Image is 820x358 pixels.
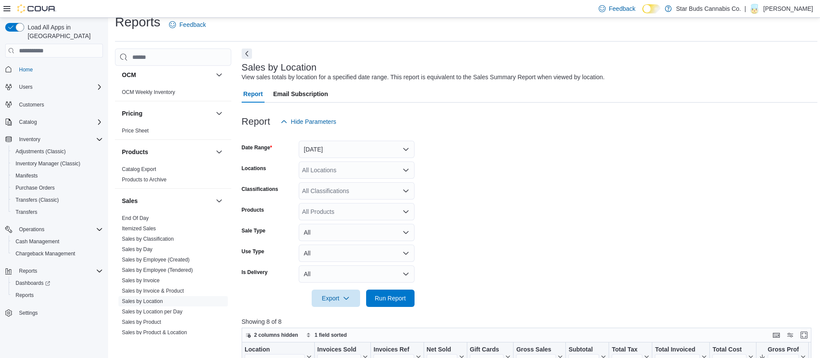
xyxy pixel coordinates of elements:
[16,99,103,110] span: Customers
[122,148,212,156] button: Products
[9,206,106,218] button: Transfers
[122,257,190,263] a: Sales by Employee (Created)
[16,224,103,235] span: Operations
[12,195,103,205] span: Transfers (Classic)
[315,332,347,339] span: 1 field sorted
[242,206,264,213] label: Products
[242,248,264,255] label: Use Type
[122,128,149,134] a: Price Sheet
[242,73,605,82] div: View sales totals by location for a specified date range. This report is equivalent to the Sales ...
[5,59,103,342] nav: Complex example
[299,224,415,241] button: All
[19,66,33,73] span: Home
[12,278,54,288] a: Dashboards
[16,209,37,216] span: Transfers
[19,136,40,143] span: Inventory
[243,85,263,103] span: Report
[375,294,406,303] span: Run Report
[402,208,409,215] button: Open list of options
[122,177,166,183] a: Products to Archive
[12,195,62,205] a: Transfers (Classic)
[12,183,103,193] span: Purchase Orders
[16,148,66,155] span: Adjustments (Classic)
[750,3,760,14] div: Daniel Swadron
[402,167,409,174] button: Open list of options
[122,246,153,253] span: Sales by Day
[568,346,599,354] div: Subtotal
[12,236,63,247] a: Cash Management
[122,215,149,222] span: End Of Day
[799,330,809,340] button: Enter fullscreen
[122,235,174,242] span: Sales by Classification
[122,127,149,134] span: Price Sheet
[2,98,106,111] button: Customers
[122,176,166,183] span: Products to Archive
[122,309,182,315] a: Sales by Location per Day
[9,248,106,260] button: Chargeback Management
[16,65,36,75] a: Home
[16,82,36,92] button: Users
[122,329,187,335] a: Sales by Product & Location
[242,186,278,193] label: Classifications
[771,330,782,340] button: Keyboard shortcuts
[19,226,45,233] span: Operations
[317,290,355,307] span: Export
[122,288,184,294] a: Sales by Invoice & Product
[122,89,175,96] span: OCM Weekly Inventory
[122,277,160,284] a: Sales by Invoice
[2,223,106,235] button: Operations
[122,308,182,315] span: Sales by Location per Day
[16,117,103,127] span: Catalog
[366,290,415,307] button: Run Report
[16,184,55,191] span: Purchase Orders
[12,158,84,169] a: Inventory Manager (Classic)
[254,332,298,339] span: 2 columns hidden
[122,166,156,173] span: Catalog Export
[242,165,266,172] label: Locations
[785,330,795,340] button: Display options
[9,194,106,206] button: Transfers (Classic)
[712,346,746,354] div: Total Cost
[16,224,48,235] button: Operations
[122,329,187,336] span: Sales by Product & Location
[17,4,56,13] img: Cova
[609,4,635,13] span: Feedback
[19,101,44,108] span: Customers
[122,109,212,118] button: Pricing
[16,197,59,203] span: Transfers (Classic)
[122,267,193,273] a: Sales by Employee (Tendered)
[642,4,660,13] input: Dark Mode
[12,278,103,288] span: Dashboards
[115,87,231,101] div: OCM
[122,71,212,79] button: OCM
[9,235,106,248] button: Cash Management
[214,196,224,206] button: Sales
[2,116,106,128] button: Catalog
[16,160,80,167] span: Inventory Manager (Classic)
[242,116,270,127] h3: Report
[2,306,106,319] button: Settings
[612,346,642,354] div: Total Tax
[19,84,32,90] span: Users
[122,109,142,118] h3: Pricing
[768,346,799,354] div: Gross Profit
[242,48,252,59] button: Next
[242,317,817,326] p: Showing 8 of 8
[242,227,265,234] label: Sale Type
[122,319,161,325] a: Sales by Product
[115,164,231,188] div: Products
[12,290,103,300] span: Reports
[655,346,700,354] div: Total Invoiced
[16,117,40,127] button: Catalog
[373,346,414,354] div: Invoices Ref
[9,145,106,158] button: Adjustments (Classic)
[16,134,103,145] span: Inventory
[242,62,317,73] h3: Sales by Location
[122,287,184,294] span: Sales by Invoice & Product
[16,266,103,276] span: Reports
[242,144,272,151] label: Date Range
[122,267,193,274] span: Sales by Employee (Tendered)
[16,292,34,299] span: Reports
[115,13,160,31] h1: Reports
